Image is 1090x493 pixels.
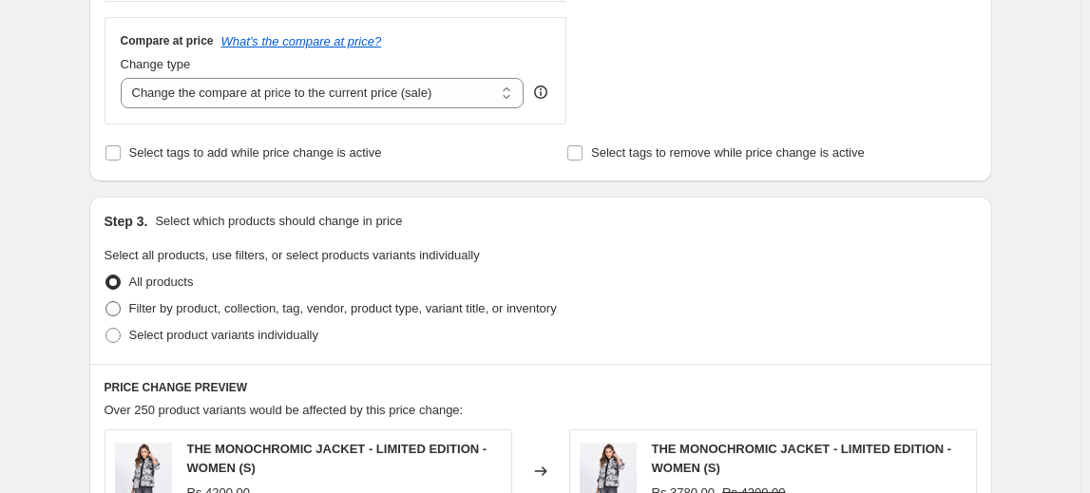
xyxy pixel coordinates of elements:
[105,403,464,417] span: Over 250 product variants would be affected by this price change:
[129,145,382,160] span: Select tags to add while price change is active
[591,145,865,160] span: Select tags to remove while price change is active
[129,275,194,289] span: All products
[531,83,550,102] div: help
[129,328,318,342] span: Select product variants individually
[105,212,148,231] h2: Step 3.
[129,301,557,315] span: Filter by product, collection, tag, vendor, product type, variant title, or inventory
[105,380,977,395] h6: PRICE CHANGE PREVIEW
[121,57,191,71] span: Change type
[105,248,480,262] span: Select all products, use filters, or select products variants individually
[121,33,214,48] h3: Compare at price
[652,442,952,475] span: THE MONOCHROMIC JACKET - LIMITED EDITION - WOMEN (S)
[221,34,382,48] button: What's the compare at price?
[187,442,488,475] span: THE MONOCHROMIC JACKET - LIMITED EDITION - WOMEN (S)
[155,212,402,231] p: Select which products should change in price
